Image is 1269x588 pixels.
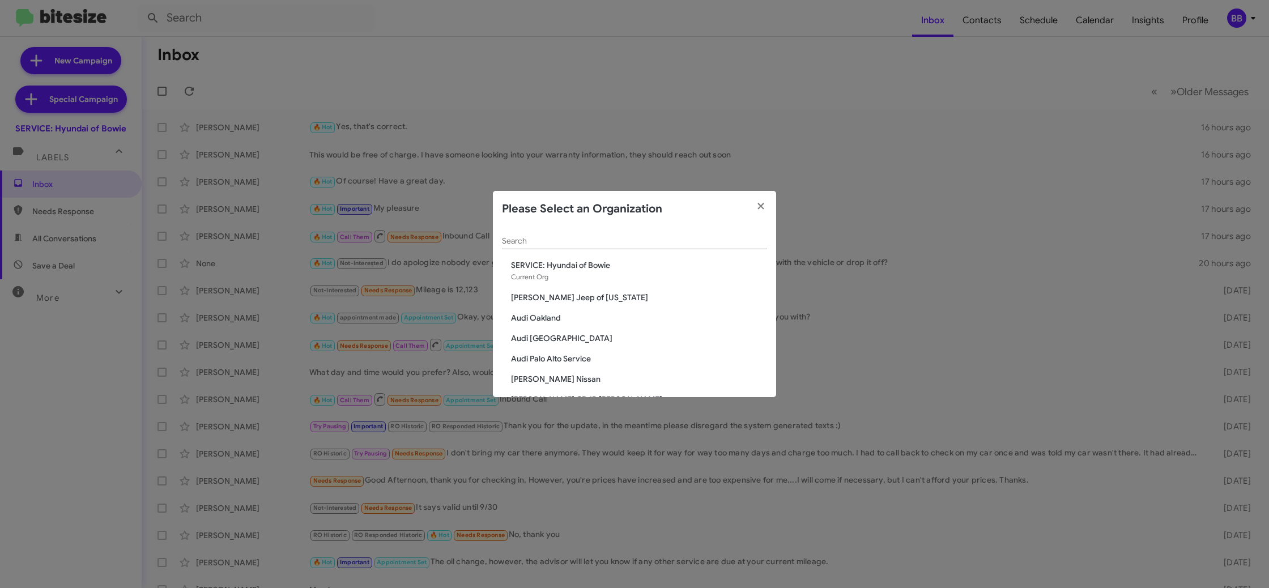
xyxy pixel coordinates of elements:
[502,200,662,218] h2: Please Select an Organization
[511,272,548,281] span: Current Org
[511,333,767,344] span: Audi [GEOGRAPHIC_DATA]
[511,292,767,303] span: [PERSON_NAME] Jeep of [US_STATE]
[511,394,767,405] span: [PERSON_NAME] CDJR [PERSON_NAME]
[511,373,767,385] span: [PERSON_NAME] Nissan
[511,259,767,271] span: SERVICE: Hyundai of Bowie
[511,312,767,323] span: Audi Oakland
[511,353,767,364] span: Audi Palo Alto Service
